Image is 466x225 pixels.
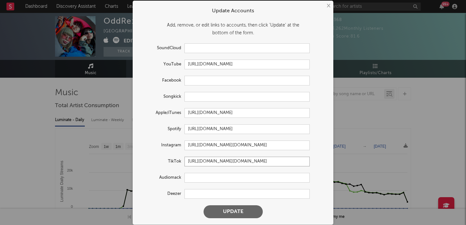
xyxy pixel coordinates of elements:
[325,2,332,9] button: ×
[139,174,184,182] label: Audiomack
[139,158,184,165] label: TikTok
[139,93,184,101] label: Songkick
[204,205,263,218] button: Update
[139,21,327,37] div: Add, remove, or edit links to accounts, then click 'Update' at the bottom of the form.
[139,190,184,198] label: Deezer
[139,109,184,117] label: Apple/iTunes
[139,61,184,68] label: YouTube
[139,141,184,149] label: Instagram
[139,125,184,133] label: Spotify
[139,7,327,15] div: Update Accounts
[139,77,184,84] label: Facebook
[139,44,184,52] label: SoundCloud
